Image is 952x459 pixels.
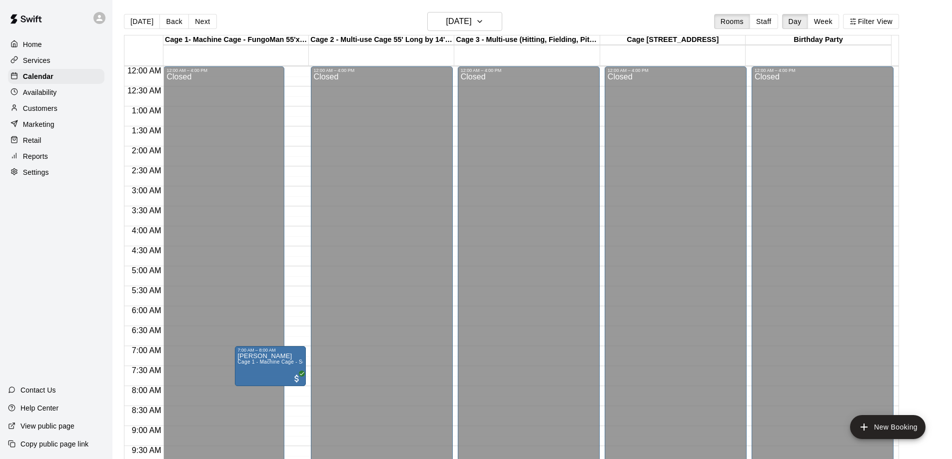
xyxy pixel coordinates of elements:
p: Calendar [23,71,53,81]
p: Contact Us [20,385,56,395]
div: 12:00 AM – 4:00 PM [166,68,281,73]
a: Customers [8,101,104,116]
span: 5:00 AM [129,266,164,275]
p: Home [23,39,42,49]
p: Availability [23,87,57,97]
span: 3:00 AM [129,186,164,195]
a: Settings [8,165,104,180]
p: Retail [23,135,41,145]
p: Services [23,55,50,65]
p: Help Center [20,403,58,413]
div: 12:00 AM – 4:00 PM [314,68,450,73]
span: 2:00 AM [129,146,164,155]
div: Cage 3 - Multi-use (Hitting, Fielding, Pitching work) 75x13' Cage [454,35,600,45]
span: 9:00 AM [129,426,164,435]
button: Rooms [714,14,750,29]
div: 12:00 AM – 4:00 PM [755,68,891,73]
a: Availability [8,85,104,100]
a: Calendar [8,69,104,84]
div: 12:00 AM – 4:00 PM [461,68,597,73]
span: 1:30 AM [129,126,164,135]
div: Birthday Party [746,35,891,45]
span: 8:30 AM [129,406,164,415]
p: Reports [23,151,48,161]
div: Cage 1- Machine Cage - FungoMan 55'x14'Wide [163,35,309,45]
span: 4:00 AM [129,226,164,235]
button: Staff [750,14,778,29]
p: Marketing [23,119,54,129]
a: Home [8,37,104,52]
span: 9:30 AM [129,446,164,455]
button: [DATE] [124,14,160,29]
button: Next [188,14,216,29]
button: [DATE] [427,12,502,31]
span: 12:00 AM [125,66,164,75]
button: Filter View [843,14,899,29]
button: Week [808,14,839,29]
a: Reports [8,149,104,164]
span: 3:30 AM [129,206,164,215]
button: add [850,415,926,439]
button: Back [159,14,189,29]
span: 4:30 AM [129,246,164,255]
span: All customers have paid [292,374,302,384]
span: 1:00 AM [129,106,164,115]
span: 7:00 AM [129,346,164,355]
span: 6:00 AM [129,306,164,315]
span: 5:30 AM [129,286,164,295]
div: 12:00 AM – 4:00 PM [608,68,744,73]
a: Retail [8,133,104,148]
h6: [DATE] [446,14,472,28]
div: Cage [STREET_ADDRESS] [600,35,746,45]
p: Copy public page link [20,439,88,449]
span: 12:30 AM [125,86,164,95]
span: 6:30 AM [129,326,164,335]
p: Customers [23,103,57,113]
span: 8:00 AM [129,386,164,395]
div: 7:00 AM – 8:00 AM [238,348,303,353]
p: Settings [23,167,49,177]
div: 7:00 AM – 8:00 AM: Judah Campbell [235,346,306,386]
button: Day [782,14,808,29]
a: Services [8,53,104,68]
p: View public page [20,421,74,431]
a: Marketing [8,117,104,132]
span: 7:30 AM [129,366,164,375]
div: Cage 2 - Multi-use Cage 55' Long by 14' Wide (No Machine) [309,35,454,45]
span: 2:30 AM [129,166,164,175]
span: Cage 1 - Machine Cage - Softball/Baseball - with HitTrax (Regular Hours) [238,359,412,365]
